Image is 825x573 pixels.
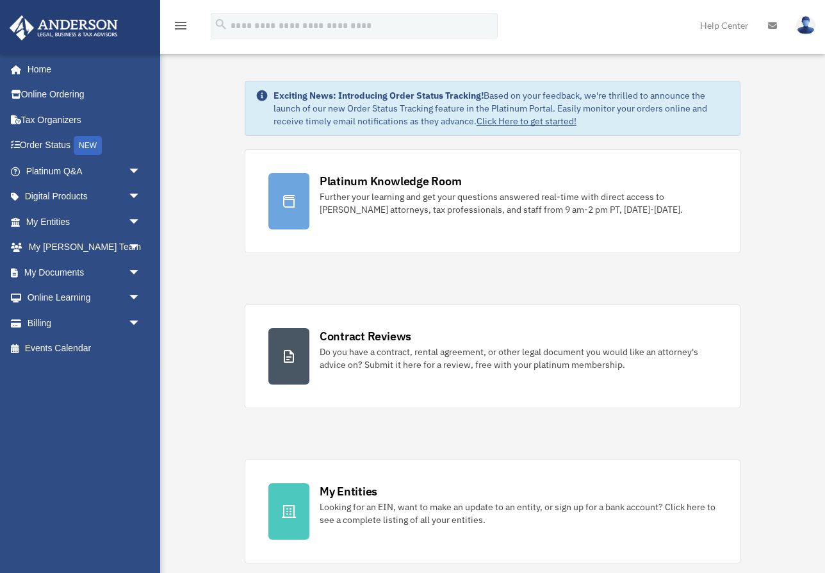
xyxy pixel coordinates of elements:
a: Online Learningarrow_drop_down [9,285,160,311]
a: Contract Reviews Do you have a contract, rental agreement, or other legal document you would like... [245,304,740,408]
div: Contract Reviews [320,328,411,344]
a: Home [9,56,154,82]
div: My Entities [320,483,377,499]
a: Events Calendar [9,336,160,361]
a: Click Here to get started! [477,115,576,127]
div: Based on your feedback, we're thrilled to announce the launch of our new Order Status Tracking fe... [274,89,730,128]
a: Tax Organizers [9,107,160,133]
a: Platinum Knowledge Room Further your learning and get your questions answered real-time with dire... [245,149,740,253]
span: arrow_drop_down [128,158,154,185]
div: Further your learning and get your questions answered real-time with direct access to [PERSON_NAM... [320,190,717,216]
span: arrow_drop_down [128,260,154,286]
span: arrow_drop_down [128,310,154,336]
div: Do you have a contract, rental agreement, or other legal document you would like an attorney's ad... [320,345,717,371]
span: arrow_drop_down [128,235,154,261]
a: menu [173,22,188,33]
a: Online Ordering [9,82,160,108]
div: NEW [74,136,102,155]
i: menu [173,18,188,33]
img: Anderson Advisors Platinum Portal [6,15,122,40]
strong: Exciting News: Introducing Order Status Tracking! [274,90,484,101]
div: Platinum Knowledge Room [320,173,462,189]
a: My Entities Looking for an EIN, want to make an update to an entity, or sign up for a bank accoun... [245,460,740,563]
span: arrow_drop_down [128,209,154,235]
a: Order StatusNEW [9,133,160,159]
span: arrow_drop_down [128,184,154,210]
a: Digital Productsarrow_drop_down [9,184,160,210]
a: My Documentsarrow_drop_down [9,260,160,285]
img: User Pic [796,16,815,35]
div: Looking for an EIN, want to make an update to an entity, or sign up for a bank account? Click her... [320,501,717,526]
a: My Entitiesarrow_drop_down [9,209,160,235]
span: arrow_drop_down [128,285,154,311]
i: search [214,17,228,31]
a: Platinum Q&Aarrow_drop_down [9,158,160,184]
a: My [PERSON_NAME] Teamarrow_drop_down [9,235,160,260]
a: Billingarrow_drop_down [9,310,160,336]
